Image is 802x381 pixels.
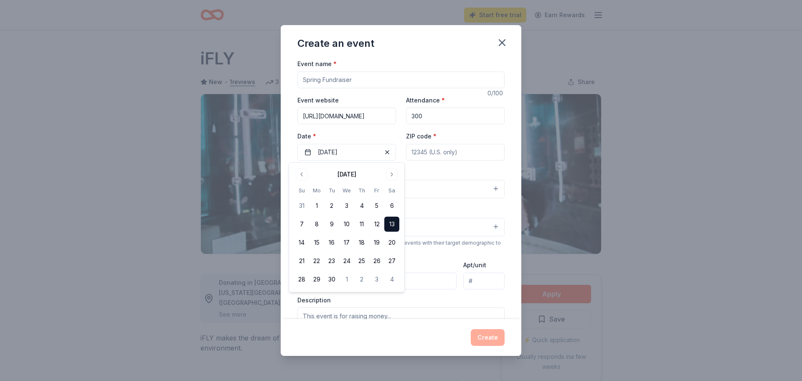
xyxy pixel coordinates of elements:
[463,261,486,269] label: Apt/unit
[384,272,399,287] button: 4
[294,217,309,232] button: 7
[354,235,369,250] button: 18
[406,107,505,124] input: 20
[339,186,354,195] th: Wednesday
[294,235,309,250] button: 14
[338,169,356,179] div: [DATE]
[297,107,396,124] input: https://www...
[297,60,337,68] label: Event name
[296,169,307,180] button: Go to previous month
[463,273,505,289] input: #
[309,186,324,195] th: Monday
[384,235,399,250] button: 20
[406,96,445,105] label: Attendance
[406,132,437,141] label: ZIP code
[369,186,384,195] th: Friday
[339,253,354,268] button: 24
[294,253,309,268] button: 21
[309,253,324,268] button: 22
[324,198,339,213] button: 2
[297,132,396,141] label: Date
[324,186,339,195] th: Tuesday
[369,217,384,232] button: 12
[384,198,399,213] button: 6
[309,235,324,250] button: 15
[369,253,384,268] button: 26
[324,272,339,287] button: 30
[294,198,309,213] button: 31
[297,296,331,304] label: Description
[384,186,399,195] th: Saturday
[369,272,384,287] button: 3
[339,198,354,213] button: 3
[339,272,354,287] button: 1
[324,253,339,268] button: 23
[354,198,369,213] button: 4
[297,72,505,88] input: Spring Fundraiser
[369,235,384,250] button: 19
[297,37,374,50] div: Create an event
[386,169,398,180] button: Go to next month
[354,217,369,232] button: 11
[324,235,339,250] button: 16
[354,272,369,287] button: 2
[309,198,324,213] button: 1
[384,217,399,232] button: 13
[354,186,369,195] th: Thursday
[406,144,505,161] input: 12345 (U.S. only)
[309,217,324,232] button: 8
[294,272,309,287] button: 28
[384,253,399,268] button: 27
[354,253,369,268] button: 25
[297,96,339,105] label: Event website
[294,186,309,195] th: Sunday
[309,272,324,287] button: 29
[487,88,505,98] div: 0 /100
[369,198,384,213] button: 5
[339,217,354,232] button: 10
[339,235,354,250] button: 17
[324,217,339,232] button: 9
[297,144,396,161] button: [DATE]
